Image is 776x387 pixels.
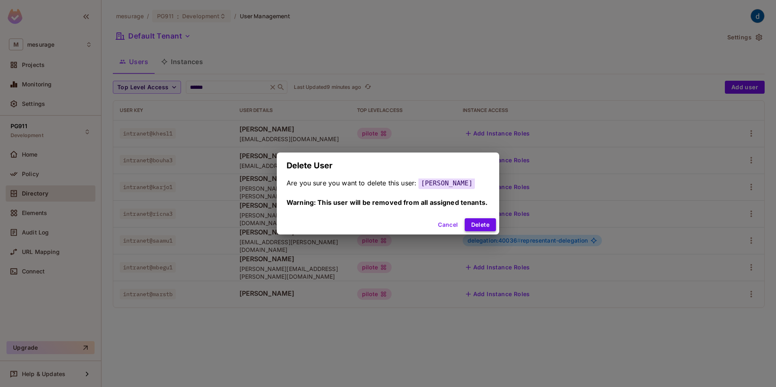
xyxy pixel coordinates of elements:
span: Warning: This user will be removed from all assigned tenants. [287,198,487,206]
span: [PERSON_NAME] [418,177,475,189]
h2: Delete User [277,153,499,178]
button: Delete [465,218,496,231]
span: Are you sure you want to delete this user: [287,179,416,187]
button: Cancel [435,218,461,231]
